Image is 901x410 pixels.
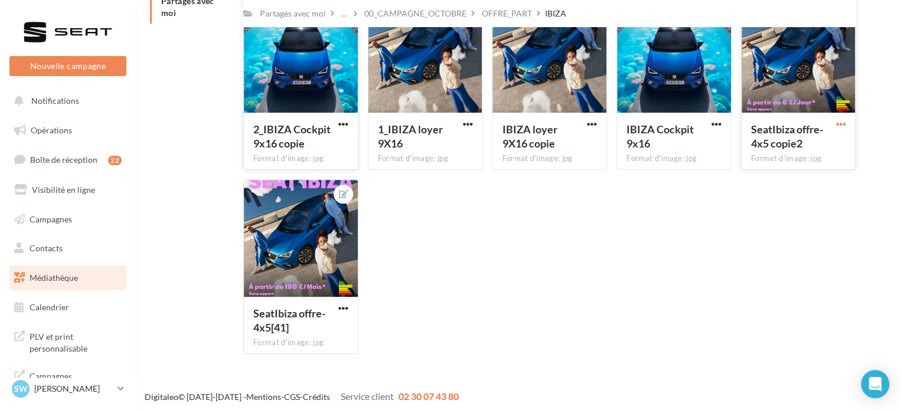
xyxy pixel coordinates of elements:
span: SeatIbiza offre-4x5 copie2 [751,123,823,150]
a: PLV et print personnalisable [7,324,129,359]
span: Boîte de réception [30,155,97,165]
span: Campagnes [30,214,72,224]
span: Notifications [31,96,79,106]
span: © [DATE]-[DATE] - - - [145,392,459,402]
span: SW [14,383,28,395]
span: 02 30 07 43 80 [399,391,459,402]
div: IBIZA [545,8,566,19]
button: Notifications [7,88,124,113]
a: Digitaleo [145,392,178,402]
div: Open Intercom Messenger [861,370,889,398]
div: Format d'image: jpg [378,153,473,164]
a: CGS [284,392,300,402]
button: Nouvelle campagne [9,56,126,76]
div: Format d'image: jpg [253,153,348,164]
div: Format d'image: jpg [626,153,722,164]
span: Calendrier [30,302,69,312]
a: Contacts [7,236,129,261]
span: Opérations [31,125,72,135]
span: Service client [341,391,394,402]
span: Médiathèque [30,273,78,283]
div: 22 [108,156,122,165]
a: Campagnes [7,207,129,232]
div: Partagés avec moi [260,8,326,19]
span: IBIZA Cockpit 9x16 [626,123,694,150]
a: Campagnes DataOnDemand [7,363,129,398]
a: SW [PERSON_NAME] [9,378,126,400]
span: Campagnes DataOnDemand [30,368,122,393]
a: Visibilité en ligne [7,178,129,202]
a: Opérations [7,118,129,143]
div: Format d'image: jpg [502,153,597,164]
span: 2_IBIZA Cockpit 9x16 copie [253,123,331,150]
a: Calendrier [7,295,129,320]
a: Médiathèque [7,265,129,290]
span: SeatIbiza offre-4x5[41] [253,307,325,334]
span: Visibilité en ligne [32,185,95,195]
span: IBIZA loyer 9X16 copie [502,123,557,150]
a: Crédits [303,392,330,402]
span: 1_IBIZA loyer 9X16 [378,123,443,150]
span: PLV et print personnalisable [30,329,122,354]
div: Format d'image: jpg [751,153,846,164]
div: OFFRE_PART [482,8,532,19]
p: [PERSON_NAME] [34,383,113,395]
div: Format d'image: jpg [253,337,348,348]
div: 00_CAMPAGNE_OCTOBRE [364,8,466,19]
a: Boîte de réception22 [7,147,129,172]
div: ... [339,5,349,22]
a: Mentions [246,392,281,402]
span: Contacts [30,243,63,253]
